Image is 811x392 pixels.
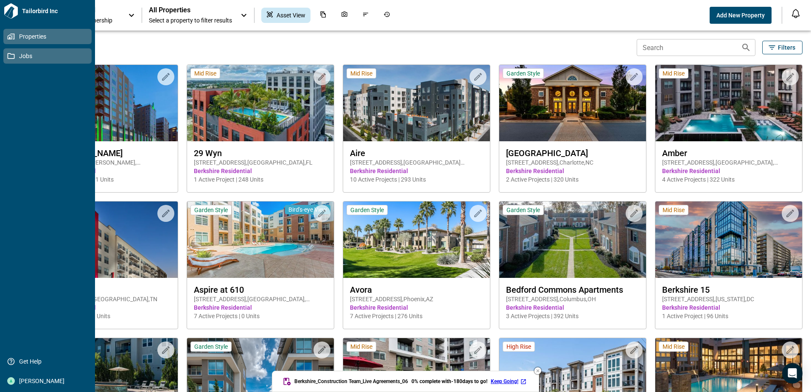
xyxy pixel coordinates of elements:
img: property-asset [187,65,334,141]
span: Berkshire Residential [506,167,639,175]
span: All Properties [149,6,232,14]
span: Jobs [15,52,84,60]
img: property-asset [655,65,802,141]
span: 10 Active Projects | 231 Units [38,175,171,184]
span: Add New Property [716,11,765,20]
span: 2 Active Projects | 320 Units [506,175,639,184]
img: property-asset [343,202,490,278]
span: 1 Active Project | 248 Units [194,175,327,184]
span: 0 % complete with -180 days to go! [411,378,487,385]
span: Avora [350,285,483,295]
span: Mid Rise [663,206,685,214]
img: property-asset [343,65,490,141]
span: [STREET_ADDRESS] , [GEOGRAPHIC_DATA] , [GEOGRAPHIC_DATA] [194,295,327,303]
img: property-asset [499,202,646,278]
span: 9 Active Projects | 153 Units [38,312,171,320]
div: Issues & Info [357,8,374,23]
span: Mid Rise [350,343,372,350]
span: Garden Style [194,206,228,214]
a: Jobs [3,48,92,64]
span: 7 Active Projects | 276 Units [350,312,483,320]
span: Berkshire Residential [38,167,171,175]
img: property-asset [31,202,178,278]
span: 1 Active Project | 96 Units [662,312,795,320]
img: property-asset [655,202,802,278]
span: Asset View [277,11,305,20]
span: Berkshire Residential [350,303,483,312]
span: Amber [662,148,795,158]
img: property-asset [187,202,334,278]
span: Bird's-eye View [288,206,327,213]
span: Mid Rise [663,343,685,350]
span: [STREET_ADDRESS] , Charlotte , NC [506,158,639,167]
span: 7 Active Projects | 0 Units [194,312,327,320]
span: Mid Rise [663,70,685,77]
span: 10 Active Projects | 293 Units [350,175,483,184]
span: Select a property to filter results [149,16,232,25]
span: Berkshire Residential [194,303,327,312]
span: 4 Active Projects | 322 Units [662,175,795,184]
span: Aire [350,148,483,158]
span: Garden Style [506,206,540,214]
span: 2020 [PERSON_NAME] [38,148,171,158]
button: Filters [762,41,803,54]
img: property-asset [499,65,646,141]
span: Tailorbird Inc [19,7,92,15]
span: [STREET_ADDRESS] , Columbus , OH [506,295,639,303]
span: Berkshire Residential [662,303,795,312]
button: Open notification feed [789,7,803,20]
div: Asset View [261,8,310,23]
span: [STREET_ADDRESS] , [GEOGRAPHIC_DATA] , [GEOGRAPHIC_DATA] [662,158,795,167]
div: Documents [315,8,332,23]
div: Job History [378,8,395,23]
span: Berkshire Residential [194,167,327,175]
span: Garden Style [506,70,540,77]
span: High Rise [506,343,531,350]
span: Bedford Commons Apartments [506,285,639,295]
span: [STREET_ADDRESS] , [US_STATE] , DC [662,295,795,303]
span: 29 Wyn [194,148,327,158]
span: Berkshire Residential [350,167,483,175]
span: [STREET_ADDRESS][PERSON_NAME] , [GEOGRAPHIC_DATA] , CO [38,158,171,167]
span: Get Help [15,357,84,366]
span: [GEOGRAPHIC_DATA] [506,148,639,158]
span: Filters [778,43,795,52]
img: property-asset [31,65,178,141]
span: 123 Properties [31,43,633,52]
span: Berkshire Residential [38,303,171,312]
div: Open Intercom Messenger [782,363,803,384]
span: Artisan on 18th [38,285,171,295]
span: Mid Rise [194,70,216,77]
a: Properties [3,29,92,44]
span: Berkshire_Construction Team_Live Agreements_06 [294,378,408,385]
span: [STREET_ADDRESS] , Phoenix , AZ [350,295,483,303]
button: Add New Property [710,7,772,24]
span: [STREET_ADDRESS] , [GEOGRAPHIC_DATA][PERSON_NAME] , CA [350,158,483,167]
span: Garden Style [194,343,228,350]
span: [STREET_ADDRESS] , [GEOGRAPHIC_DATA] , TN [38,295,171,303]
a: Keep Going! [491,378,529,385]
span: Aspire at 610 [194,285,327,295]
span: Berkshire 15 [662,285,795,295]
span: Mid Rise [350,70,372,77]
span: 3 Active Projects | 392 Units [506,312,639,320]
button: Search properties [738,39,755,56]
span: Garden Style [350,206,384,214]
div: Photos [336,8,353,23]
span: [PERSON_NAME] [15,377,84,385]
span: Properties [15,32,84,41]
span: Berkshire Residential [506,303,639,312]
span: [STREET_ADDRESS] , [GEOGRAPHIC_DATA] , FL [194,158,327,167]
span: Berkshire Residential [662,167,795,175]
